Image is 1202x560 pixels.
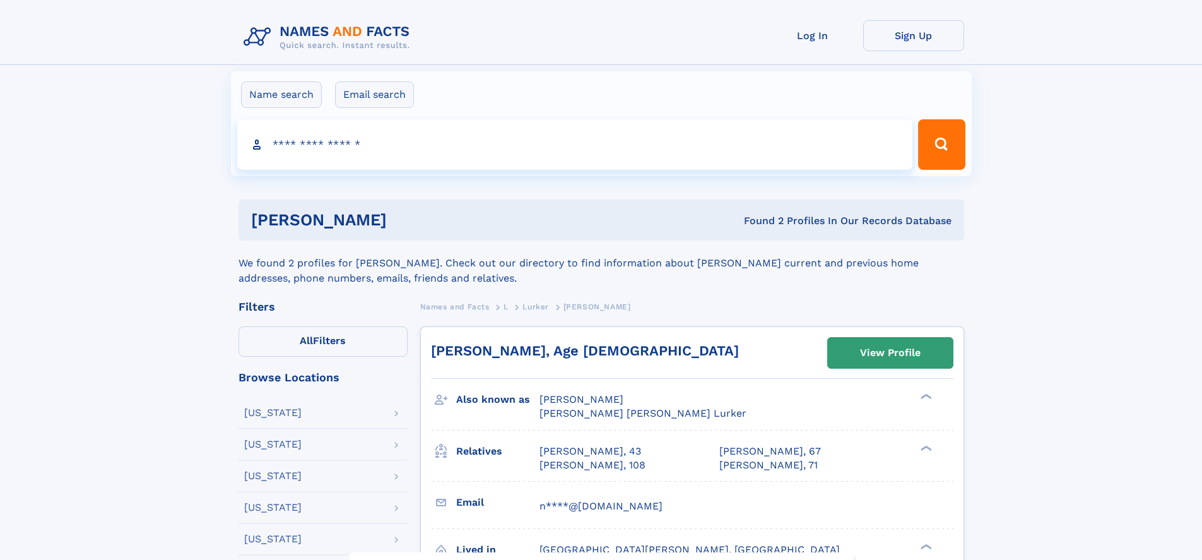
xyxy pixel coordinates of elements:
[244,503,302,513] div: [US_STATE]
[237,119,913,170] input: search input
[504,299,509,314] a: L
[565,214,952,228] div: Found 2 Profiles In Our Records Database
[239,372,408,383] div: Browse Locations
[241,81,322,108] label: Name search
[335,81,414,108] label: Email search
[719,444,821,458] a: [PERSON_NAME], 67
[456,492,539,513] h3: Email
[239,20,420,54] img: Logo Names and Facts
[917,444,933,452] div: ❯
[539,444,641,458] a: [PERSON_NAME], 43
[239,301,408,313] div: Filters
[244,408,302,418] div: [US_STATE]
[456,441,539,462] h3: Relatives
[239,241,964,286] div: We found 2 profiles for [PERSON_NAME]. Check out our directory to find information about [PERSON_...
[539,544,840,556] span: [GEOGRAPHIC_DATA][PERSON_NAME], [GEOGRAPHIC_DATA]
[244,471,302,481] div: [US_STATE]
[539,393,623,405] span: [PERSON_NAME]
[239,326,408,357] label: Filters
[522,302,549,311] span: Lurker
[563,302,631,311] span: [PERSON_NAME]
[917,393,933,401] div: ❯
[244,439,302,450] div: [US_STATE]
[244,534,302,544] div: [US_STATE]
[917,542,933,551] div: ❯
[863,20,964,51] a: Sign Up
[504,302,509,311] span: L
[300,335,313,347] span: All
[719,458,818,472] a: [PERSON_NAME], 71
[918,119,965,170] button: Search Button
[431,343,739,359] a: [PERSON_NAME], Age [DEMOGRAPHIC_DATA]
[828,338,953,368] a: View Profile
[251,212,565,228] h1: [PERSON_NAME]
[860,338,921,367] div: View Profile
[762,20,863,51] a: Log In
[539,458,645,472] a: [PERSON_NAME], 108
[539,407,746,419] span: [PERSON_NAME] [PERSON_NAME] Lurker
[420,299,490,314] a: Names and Facts
[456,389,539,410] h3: Also known as
[522,299,549,314] a: Lurker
